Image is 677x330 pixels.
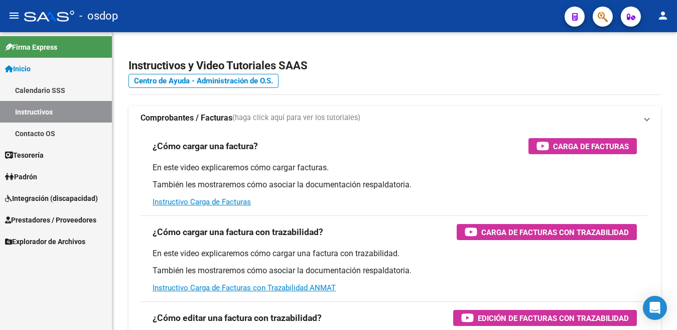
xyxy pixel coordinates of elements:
p: En este video explicaremos cómo cargar facturas. [153,162,637,173]
a: Instructivo Carga de Facturas con Trazabilidad ANMAT [153,283,336,292]
span: Tesorería [5,150,44,161]
span: Padrón [5,171,37,182]
a: Instructivo Carga de Facturas [153,197,251,206]
strong: Comprobantes / Facturas [141,113,232,124]
span: (haga click aquí para ver los tutoriales) [232,113,360,124]
span: Carga de Facturas con Trazabilidad [481,226,629,239]
span: Integración (discapacidad) [5,193,98,204]
button: Edición de Facturas con Trazabilidad [453,310,637,326]
span: Explorador de Archivos [5,236,85,247]
div: Open Intercom Messenger [643,296,667,320]
mat-icon: menu [8,10,20,22]
h3: ¿Cómo cargar una factura? [153,139,258,153]
span: Prestadores / Proveedores [5,214,96,226]
p: También les mostraremos cómo asociar la documentación respaldatoria. [153,179,637,190]
h3: ¿Cómo editar una factura con trazabilidad? [153,311,322,325]
h2: Instructivos y Video Tutoriales SAAS [128,56,661,75]
span: Inicio [5,63,31,74]
mat-expansion-panel-header: Comprobantes / Facturas(haga click aquí para ver los tutoriales) [128,106,661,130]
span: Firma Express [5,42,57,53]
a: Centro de Ayuda - Administración de O.S. [128,74,279,88]
span: Carga de Facturas [553,140,629,153]
h3: ¿Cómo cargar una factura con trazabilidad? [153,225,323,239]
mat-icon: person [657,10,669,22]
button: Carga de Facturas con Trazabilidad [457,224,637,240]
span: - osdop [79,5,118,27]
p: En este video explicaremos cómo cargar una factura con trazabilidad. [153,248,637,259]
button: Carga de Facturas [528,138,637,154]
span: Edición de Facturas con Trazabilidad [478,312,629,324]
p: También les mostraremos cómo asociar la documentación respaldatoria. [153,265,637,276]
